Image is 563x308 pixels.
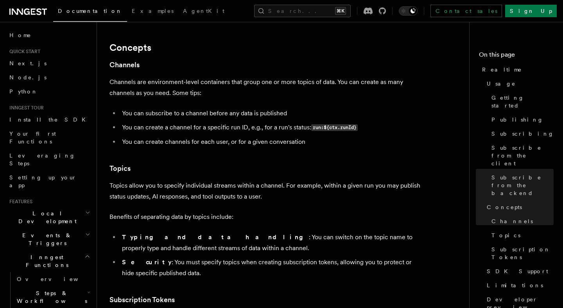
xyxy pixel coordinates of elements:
span: Inngest Functions [6,253,84,269]
span: Next.js [9,60,47,66]
a: Concepts [484,200,554,214]
strong: Typing and data handling [122,233,309,241]
span: Examples [132,8,174,14]
a: Your first Functions [6,127,92,149]
span: Documentation [58,8,122,14]
span: Local Development [6,210,85,225]
a: Topics [109,163,131,174]
a: Concepts [109,42,151,53]
button: Events & Triggers [6,228,92,250]
span: Usage [487,80,516,88]
p: Topics allow you to specify individual streams within a channel. For example, within a given run ... [109,180,422,202]
a: AgentKit [178,2,229,21]
button: Toggle dark mode [399,6,418,16]
li: You can create channels for each user, or for a given conversation [120,136,422,147]
span: Overview [17,276,97,282]
li: : You can switch on the topic name to properly type and handle different streams of data within a... [120,232,422,254]
a: Contact sales [430,5,502,17]
button: Steps & Workflows [14,286,92,308]
a: Examples [127,2,178,21]
a: Realtime [479,63,554,77]
span: Inngest tour [6,105,44,111]
span: Setting up your app [9,174,77,188]
span: Realtime [482,66,522,73]
span: Events & Triggers [6,231,85,247]
a: Install the SDK [6,113,92,127]
span: Leveraging Steps [9,152,75,167]
a: Subscribe from the client [488,141,554,170]
a: Subscription Tokens [488,242,554,264]
a: Channels [488,214,554,228]
span: AgentKit [183,8,224,14]
span: Subscribing [491,130,554,138]
button: Local Development [6,206,92,228]
span: Getting started [491,94,554,109]
h4: On this page [479,50,554,63]
span: Subscription Tokens [491,245,554,261]
a: Subscribe from the backend [488,170,554,200]
span: Limitations [487,281,543,289]
a: Usage [484,77,554,91]
a: SDK Support [484,264,554,278]
a: Channels [109,59,140,70]
a: Publishing [488,113,554,127]
p: Benefits of separating data by topics include: [109,211,422,222]
span: Home [9,31,31,39]
strong: Security [122,258,172,266]
a: Topics [488,228,554,242]
button: Inngest Functions [6,250,92,272]
a: Leveraging Steps [6,149,92,170]
button: Search...⌘K [254,5,351,17]
a: Next.js [6,56,92,70]
span: Subscribe from the client [491,144,554,167]
span: Quick start [6,48,40,55]
a: Node.js [6,70,92,84]
a: Subscribing [488,127,554,141]
span: Publishing [491,116,543,124]
li: You can create a channel for a specific run ID, e.g., for a run's status: [120,122,422,133]
a: Documentation [53,2,127,22]
span: SDK Support [487,267,548,275]
span: Channels [491,217,533,225]
a: Home [6,28,92,42]
span: Features [6,199,32,205]
span: Node.js [9,74,47,81]
li: : You must specify topics when creating subscription tokens, allowing you to protect or hide spec... [120,257,422,279]
kbd: ⌘K [335,7,346,15]
a: Setting up your app [6,170,92,192]
span: Topics [491,231,520,239]
code: run:${ctx.runId} [311,124,358,131]
span: Your first Functions [9,131,56,145]
p: Channels are environment-level containers that group one or more topics of data. You can create a... [109,77,422,98]
a: Python [6,84,92,98]
li: You can subscribe to a channel before any data is published [120,108,422,119]
span: Python [9,88,38,95]
span: Steps & Workflows [14,289,87,305]
span: Concepts [487,203,522,211]
span: Install the SDK [9,116,90,123]
a: Subscription Tokens [109,294,175,305]
a: Sign Up [505,5,557,17]
a: Getting started [488,91,554,113]
a: Overview [14,272,92,286]
a: Limitations [484,278,554,292]
span: Subscribe from the backend [491,174,554,197]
